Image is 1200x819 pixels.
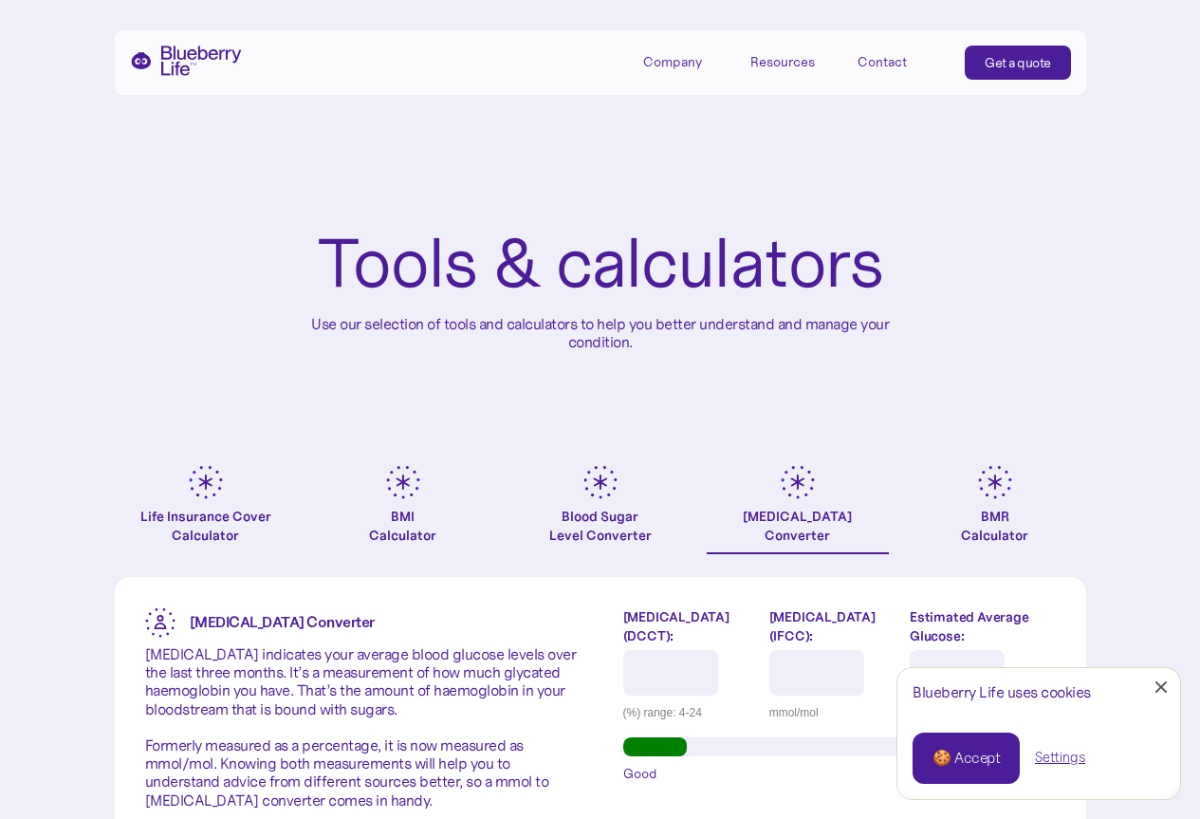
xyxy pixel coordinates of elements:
div: 🍪 Accept [932,748,1000,769]
div: Resources [750,46,836,77]
div: mmol/mol [769,703,895,722]
a: 🍪 Accept [913,733,1020,784]
div: Life Insurance Cover Calculator [115,507,297,545]
label: Estimated Average Glucose: [910,607,1055,645]
div: [MEDICAL_DATA] Converter [743,507,852,545]
span: Good [623,764,657,783]
p: [MEDICAL_DATA] indicates your average blood glucose levels over the last three months. It’s a mea... [145,645,578,810]
div: Get a quote [985,53,1051,72]
a: Close Cookie Popup [1142,668,1180,706]
a: BMICalculator [312,465,494,554]
div: BMR Calculator [961,507,1028,545]
a: Blood SugarLevel Converter [509,465,692,554]
strong: [MEDICAL_DATA] Converter [190,612,375,631]
div: Company [643,54,702,70]
label: [MEDICAL_DATA] (DCCT): [623,607,755,645]
div: (%) range: 4-24 [623,703,755,722]
label: [MEDICAL_DATA] (IFCC): [769,607,895,645]
a: [MEDICAL_DATA]Converter [707,465,889,554]
p: Use our selection of tools and calculators to help you better understand and manage your condition. [297,315,904,351]
a: Get a quote [965,46,1071,80]
div: Blueberry Life uses cookies [913,683,1165,701]
a: Life Insurance Cover Calculator [115,465,297,554]
h1: Tools & calculators [317,228,883,300]
div: Resources [750,54,815,70]
a: home [130,46,242,76]
div: Company [643,46,729,77]
a: Settings [1035,748,1085,768]
div: Contact [858,54,907,70]
a: Contact [858,46,943,77]
a: BMRCalculator [904,465,1086,554]
div: BMI Calculator [369,507,436,545]
div: Blood Sugar Level Converter [549,507,652,545]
